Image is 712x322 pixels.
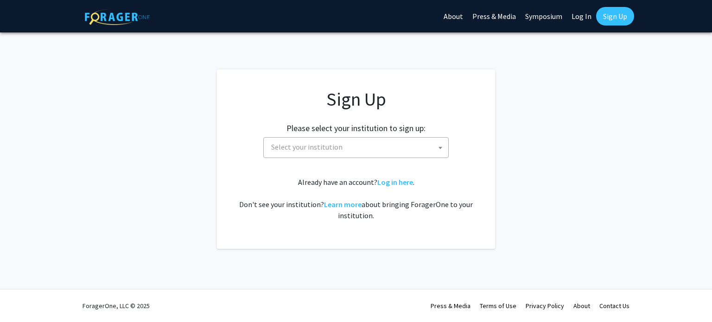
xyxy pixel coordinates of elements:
a: Contact Us [599,302,629,310]
a: Sign Up [596,7,634,25]
a: Log in here [377,177,413,187]
a: Terms of Use [480,302,516,310]
h1: Sign Up [235,88,477,110]
h2: Please select your institution to sign up: [286,123,426,133]
img: ForagerOne Logo [85,9,150,25]
a: Privacy Policy [526,302,564,310]
div: ForagerOne, LLC © 2025 [83,290,150,322]
span: Select your institution [267,138,448,157]
div: Already have an account? . Don't see your institution? about bringing ForagerOne to your institut... [235,177,477,221]
a: About [573,302,590,310]
span: Select your institution [263,137,449,158]
a: Press & Media [431,302,470,310]
span: Select your institution [271,142,343,152]
a: Learn more about bringing ForagerOne to your institution [324,200,362,209]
